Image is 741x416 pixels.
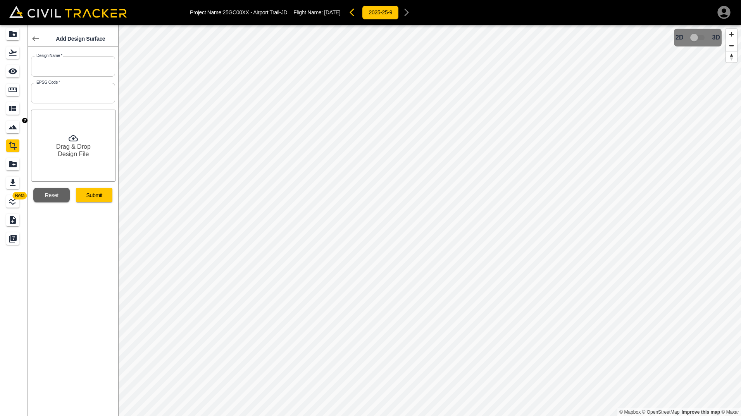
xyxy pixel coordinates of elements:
[362,5,399,20] button: 2025-25-9
[726,40,737,51] button: Zoom out
[324,9,340,15] span: [DATE]
[687,30,709,45] span: 3D model not uploaded yet
[726,51,737,62] button: Reset bearing to north
[9,6,127,18] img: Civil Tracker
[619,409,641,415] a: Mapbox
[118,25,741,416] canvas: Map
[190,9,287,15] p: Project Name: 25GC00XX - Airport Trail-JD
[642,409,680,415] a: OpenStreetMap
[676,34,683,41] span: 2D
[293,9,340,15] p: Flight Name:
[721,409,739,415] a: Maxar
[712,34,720,41] span: 3D
[726,29,737,40] button: Zoom in
[682,409,720,415] a: Map feedback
